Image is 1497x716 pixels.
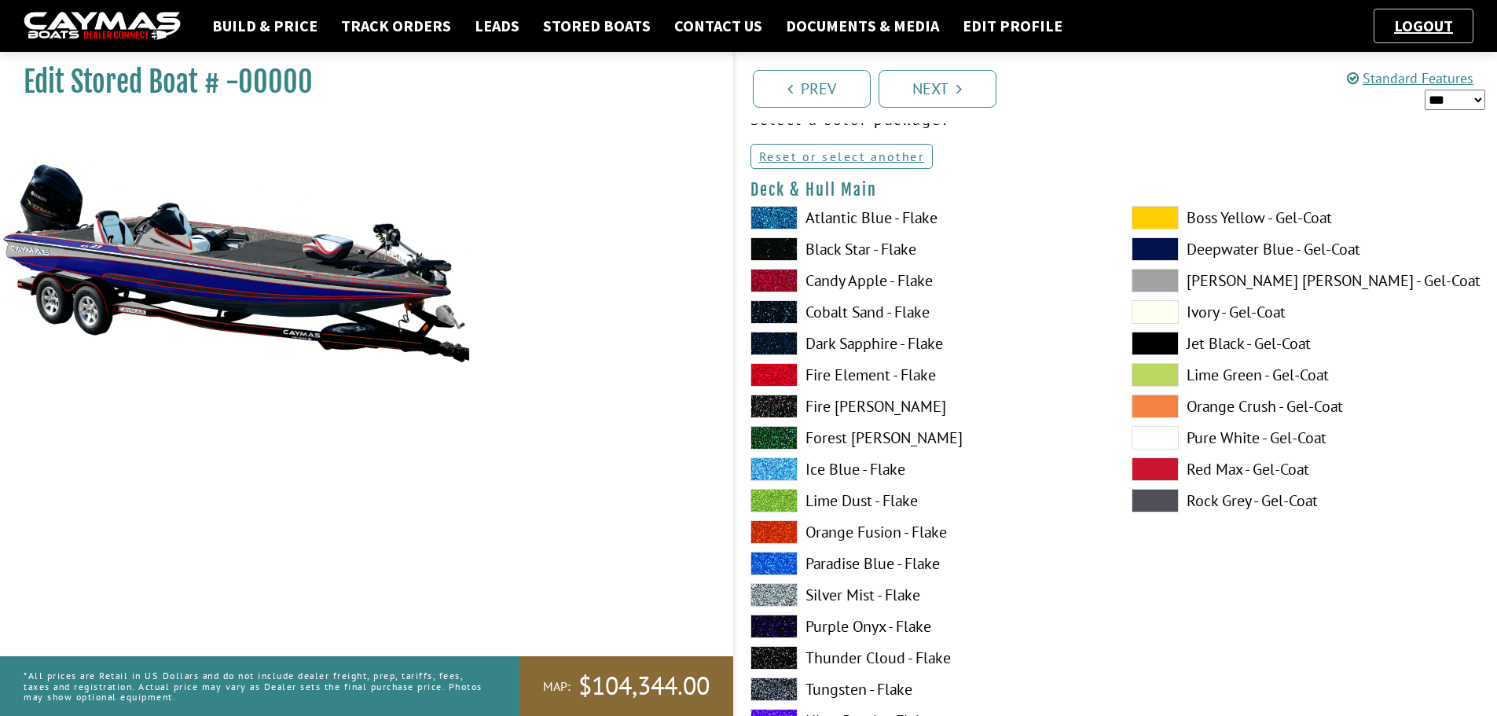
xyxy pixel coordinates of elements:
[1132,237,1481,261] label: Deepwater Blue - Gel-Coat
[24,64,694,100] h1: Edit Stored Boat # -00000
[750,395,1100,418] label: Fire [PERSON_NAME]
[535,16,659,36] a: Stored Boats
[750,206,1100,229] label: Atlantic Blue - Flake
[750,552,1100,575] label: Paradise Blue - Flake
[1132,457,1481,481] label: Red Max - Gel-Coat
[750,332,1100,355] label: Dark Sapphire - Flake
[750,615,1100,638] label: Purple Onyx - Flake
[467,16,527,36] a: Leads
[204,16,325,36] a: Build & Price
[578,670,710,703] span: $104,344.00
[1132,332,1481,355] label: Jet Black - Gel-Coat
[543,678,571,695] span: MAP:
[1132,489,1481,512] label: Rock Grey - Gel-Coat
[24,663,484,710] p: *All prices are Retail in US Dollars and do not include dealer freight, prep, tariffs, fees, taxe...
[750,426,1100,450] label: Forest [PERSON_NAME]
[879,70,996,108] a: Next
[778,16,947,36] a: Documents & Media
[519,656,733,716] a: MAP:$104,344.00
[333,16,459,36] a: Track Orders
[750,363,1100,387] label: Fire Element - Flake
[750,269,1100,292] label: Candy Apple - Flake
[750,180,1482,200] h4: Deck & Hull Main
[750,144,934,169] a: Reset or select another
[1132,395,1481,418] label: Orange Crush - Gel-Coat
[24,12,181,41] img: caymas-dealer-connect-2ed40d3bc7270c1d8d7ffb4b79bf05adc795679939227970def78ec6f6c03838.gif
[1132,363,1481,387] label: Lime Green - Gel-Coat
[1347,69,1473,87] a: Standard Features
[750,300,1100,324] label: Cobalt Sand - Flake
[955,16,1070,36] a: Edit Profile
[750,583,1100,607] label: Silver Mist - Flake
[1386,16,1461,35] a: Logout
[750,646,1100,670] label: Thunder Cloud - Flake
[1132,206,1481,229] label: Boss Yellow - Gel-Coat
[750,489,1100,512] label: Lime Dust - Flake
[1132,426,1481,450] label: Pure White - Gel-Coat
[1132,269,1481,292] label: [PERSON_NAME] [PERSON_NAME] - Gel-Coat
[1132,300,1481,324] label: Ivory - Gel-Coat
[753,70,871,108] a: Prev
[750,677,1100,701] label: Tungsten - Flake
[750,237,1100,261] label: Black Star - Flake
[666,16,770,36] a: Contact Us
[750,457,1100,481] label: Ice Blue - Flake
[750,520,1100,544] label: Orange Fusion - Flake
